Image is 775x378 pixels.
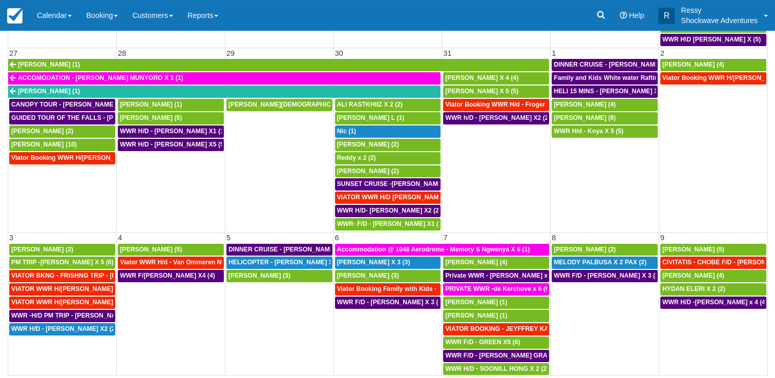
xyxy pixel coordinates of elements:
[443,86,549,98] a: [PERSON_NAME] X 5 (5)
[554,259,646,266] span: MELODY PALBUSA X 2 PAX (2)
[9,283,115,296] a: VIATOR WWR H/[PERSON_NAME] 2 (2)
[658,8,675,24] div: R
[11,312,146,319] span: WWR -H/D PM TRIP - [PERSON_NAME] X5 (5)
[9,99,115,111] a: CANOPY TOUR - [PERSON_NAME] X5 (5)
[9,125,115,138] a: [PERSON_NAME] (2)
[554,246,616,253] span: [PERSON_NAME] (2)
[442,49,452,57] span: 31
[552,86,658,98] a: HELI 15 MINS - [PERSON_NAME] X4 (4)
[662,246,724,253] span: [PERSON_NAME] (5)
[443,337,549,349] a: WWR F/D - GREEN X5 (6)
[118,125,224,138] a: WWR H/D - [PERSON_NAME] X1 (1)
[226,257,332,269] a: HELICOPTER - [PERSON_NAME] X 3 (3)
[337,220,444,227] span: WWR- F/D - [PERSON_NAME] X1 (1)
[18,61,80,68] span: [PERSON_NAME] (1)
[335,218,441,230] a: WWR- F/D - [PERSON_NAME] X1 (1)
[11,285,128,292] span: VIATOR WWR H/[PERSON_NAME] 2 (2)
[9,323,115,335] a: WWR H/D - [PERSON_NAME] X2 (2)
[9,270,115,282] a: VIATOR BKNG - FRISHNG TRIP - [PERSON_NAME] X 5 (4)
[335,192,441,204] a: VIATOR WWR H/D [PERSON_NAME] 4 (4)
[335,244,549,256] a: Accommodation @ 1048 Aerodrome - Memory S Ngwenya X 6 (1)
[443,310,549,322] a: [PERSON_NAME] (1)
[445,101,583,108] span: Viator Booking WWR H/d - Froger Julien X1 (1)
[11,154,265,161] span: Viator Booking WWR H/[PERSON_NAME] [PERSON_NAME][GEOGRAPHIC_DATA] (1)
[554,61,680,68] span: DINNER CRUISE - [PERSON_NAME] X4 (4)
[118,139,224,151] a: WWR H/D - [PERSON_NAME] X5 (5)
[226,244,332,256] a: DINNER CRUISE - [PERSON_NAME] X3 (3)
[225,234,232,242] span: 5
[681,5,758,15] p: Ressy
[334,234,340,242] span: 6
[335,139,441,151] a: [PERSON_NAME] (2)
[226,270,332,282] a: [PERSON_NAME] (3)
[118,112,224,124] a: [PERSON_NAME] (5)
[335,205,441,217] a: WWR H/D- [PERSON_NAME] X2 (2)
[552,125,658,138] a: WWR H/d - Koya X 5 (5)
[8,86,441,98] a: [PERSON_NAME] (1)
[662,272,724,279] span: [PERSON_NAME] (4)
[662,299,767,306] span: WWR H/D -[PERSON_NAME] x 4 (4)
[118,99,224,111] a: [PERSON_NAME] (1)
[552,112,658,124] a: [PERSON_NAME] (8)
[443,363,549,375] a: WWR H/D - SOONILL HONG X 2 (2)
[554,88,671,95] span: HELI 15 MINS - [PERSON_NAME] X4 (4)
[11,325,117,332] span: WWR H/D - [PERSON_NAME] X2 (2)
[445,285,551,292] span: PRIVATE WWR -de Kerchove x 6 (6)
[335,152,441,164] a: Reddy x 2 (2)
[9,257,115,269] a: PM TRIP -[PERSON_NAME] X 5 (6)
[337,167,399,175] span: [PERSON_NAME] (2)
[660,34,766,46] a: WWR H\D [PERSON_NAME] X (5)
[445,259,507,266] span: [PERSON_NAME] (4)
[337,285,506,292] span: Viator Booking Family with Kids - [PERSON_NAME] 4 (4)
[337,128,356,135] span: Nic (1)
[445,339,520,346] span: WWR F/D - GREEN X5 (6)
[660,59,766,71] a: [PERSON_NAME] (4)
[335,257,441,269] a: [PERSON_NAME] X 3 (3)
[335,99,441,111] a: ALI RASTKHIIZ X 2 (2)
[660,244,766,256] a: [PERSON_NAME] (5)
[337,207,441,214] span: WWR H/D- [PERSON_NAME] X2 (2)
[335,125,441,138] a: Nic (1)
[445,352,580,359] span: WWR F/D - [PERSON_NAME] GRACKO X4 (4)
[552,244,658,256] a: [PERSON_NAME] (2)
[337,101,403,108] span: ALI RASTKHIIZ X 2 (2)
[337,141,399,148] span: [PERSON_NAME] (2)
[443,270,549,282] a: Private WWR - [PERSON_NAME] x1 (1)
[551,49,557,57] span: 1
[337,259,410,266] span: [PERSON_NAME] X 3 (3)
[228,259,347,266] span: HELICOPTER - [PERSON_NAME] X 3 (3)
[662,61,724,68] span: [PERSON_NAME] (4)
[9,297,115,309] a: VIATOR WWR H/[PERSON_NAME] 2 (2)
[662,36,761,43] span: WWR H\D [PERSON_NAME] X (5)
[551,234,557,242] span: 8
[445,365,549,372] span: WWR H/D - SOONILL HONG X 2 (2)
[228,101,362,108] span: [PERSON_NAME][DEMOGRAPHIC_DATA] (6)
[118,244,224,256] a: [PERSON_NAME] (5)
[11,246,73,253] span: [PERSON_NAME] (2)
[660,72,766,85] a: Viator Booking WWR H/[PERSON_NAME] 4 (4)
[443,99,549,111] a: Viator Booking WWR H/d - Froger Julien X1 (1)
[11,141,77,148] span: [PERSON_NAME] (10)
[118,270,224,282] a: WWR F/[PERSON_NAME] X4 (4)
[225,49,236,57] span: 29
[445,299,507,306] span: [PERSON_NAME] (1)
[443,72,549,85] a: [PERSON_NAME] X 4 (4)
[554,128,623,135] span: WWR H/d - Koya X 5 (5)
[335,112,441,124] a: [PERSON_NAME] L (1)
[120,141,226,148] span: WWR H/D - [PERSON_NAME] X5 (5)
[337,180,463,187] span: SUNSET CRUISE -[PERSON_NAME] X2 (2)
[660,283,766,296] a: HYDAN ELERI X 2 (2)
[335,270,441,282] a: [PERSON_NAME] (3)
[443,297,549,309] a: [PERSON_NAME] (1)
[8,49,18,57] span: 27
[552,270,658,282] a: WWR F/D - [PERSON_NAME] X 3 (3)
[552,99,658,111] a: [PERSON_NAME] (4)
[681,15,758,26] p: Shockwave Adventures
[228,246,355,253] span: DINNER CRUISE - [PERSON_NAME] X3 (3)
[120,272,215,279] span: WWR F/[PERSON_NAME] X4 (4)
[18,74,183,81] span: ACCOMODATION - [PERSON_NAME] MUNYORO X 1 (1)
[445,114,550,121] span: WWR h/D - [PERSON_NAME] X2 (2)
[443,350,549,362] a: WWR F/D - [PERSON_NAME] GRACKO X4 (4)
[8,59,549,71] a: [PERSON_NAME] (1)
[660,297,766,309] a: WWR H/D -[PERSON_NAME] x 4 (4)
